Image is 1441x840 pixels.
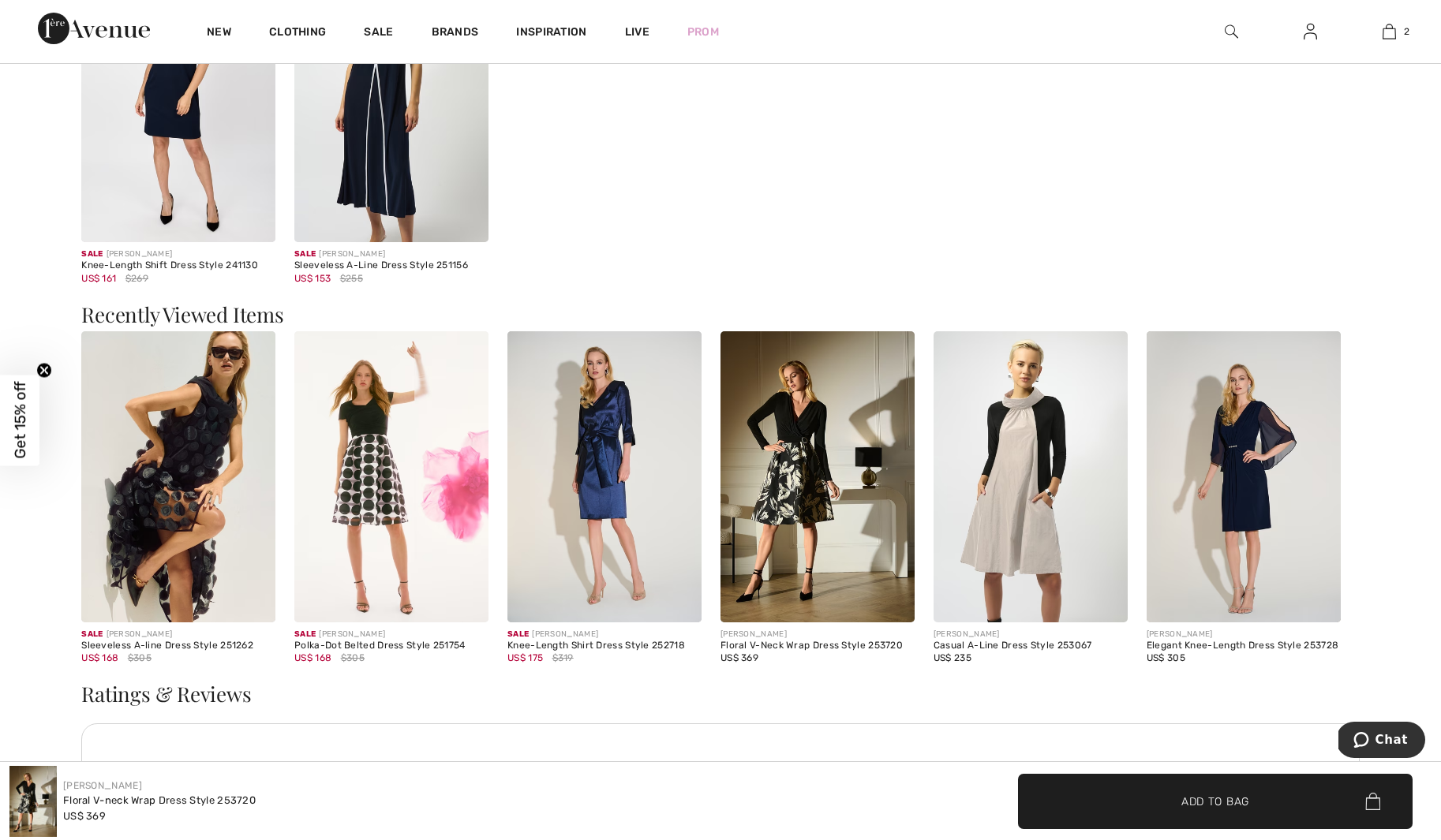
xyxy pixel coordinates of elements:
[552,651,574,665] span: $319
[934,331,1128,622] img: Casual A-Line Dress Style 253067
[1147,652,1185,663] span: US$ 305
[63,793,256,808] div: Floral V-neck Wrap Dress Style 253720
[294,260,488,271] div: Sleeveless A-Line Dress Style 251156
[81,629,103,639] span: Sale
[81,249,103,259] span: Sale
[1181,793,1249,809] span: Add to Bag
[1304,22,1317,41] img: My Info
[341,651,365,665] span: $305
[720,331,915,622] img: Floral V-Neck Wrap Dress Style 253720
[1147,640,1341,651] div: Elegant Knee-Length Dress Style 253728
[81,331,275,622] img: Sleeveless A-line Dress Style 251262
[294,331,488,622] img: Polka-Dot Belted Dress Style 251754
[38,13,150,44] img: 1ère Avenue
[81,304,1359,325] h3: Recently Viewed Items
[934,640,1128,651] div: Casual A-Line Dress Style 253067
[81,248,275,260] div: [PERSON_NAME]
[1291,22,1330,42] a: Sign In
[63,780,142,791] a: [PERSON_NAME]
[81,652,118,663] span: US$ 168
[36,362,52,378] button: Close teaser
[81,273,116,284] span: US$ 161
[720,629,915,640] div: [PERSON_NAME]
[340,271,363,286] span: $255
[81,640,275,651] div: Sleeveless A-line Dress Style 251262
[934,652,971,663] span: US$ 235
[81,684,1359,704] h3: Ratings & Reviews
[507,640,702,651] div: Knee-Length Shirt Dress Style 252718
[1350,22,1428,41] a: 2
[81,260,275,271] div: Knee-Length Shift Dress Style 241130
[207,25,231,42] a: New
[294,652,331,663] span: US$ 168
[364,25,393,42] a: Sale
[516,25,586,42] span: Inspiration
[1018,774,1413,829] button: Add to Bag
[11,382,29,459] span: Get 15% off
[1147,331,1341,622] img: Elegant Knee-Length Dress Style 253728
[294,629,488,640] div: [PERSON_NAME]
[507,652,543,663] span: US$ 175
[269,25,326,42] a: Clothing
[294,273,331,284] span: US$ 153
[294,248,488,260] div: [PERSON_NAME]
[507,629,529,639] span: Sale
[1147,629,1341,640] div: [PERSON_NAME]
[294,629,316,639] span: Sale
[128,651,152,665] span: $305
[1338,722,1425,761] iframe: Opens a widget where you can chat to one of our agents
[432,25,479,42] a: Brands
[294,640,488,651] div: Polka-Dot Belted Dress Style 251754
[1225,22,1238,41] img: search the website
[934,629,1128,640] div: [PERSON_NAME]
[1383,22,1396,41] img: My Bag
[625,24,649,40] a: Live
[507,331,702,622] img: Knee-Length Shirt Dress Style 252718
[63,810,106,822] span: US$ 369
[125,271,148,286] span: $269
[1365,793,1380,810] img: Bag.svg
[687,24,719,40] a: Prom
[1404,24,1409,39] span: 2
[720,652,758,663] span: US$ 369
[507,629,702,640] div: [PERSON_NAME]
[9,766,57,837] img: Floral V-Neck Wrap Dress Style 253720
[81,629,275,640] div: [PERSON_NAME]
[720,640,915,651] div: Floral V-Neck Wrap Dress Style 253720
[294,249,316,259] span: Sale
